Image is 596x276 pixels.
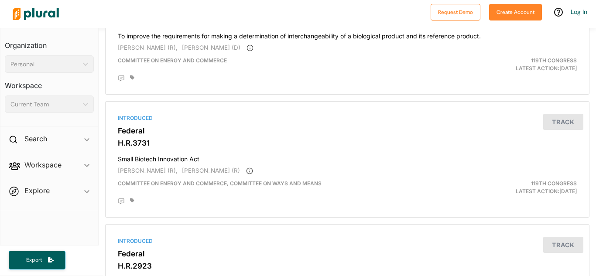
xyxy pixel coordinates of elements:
[118,44,178,51] span: [PERSON_NAME] (R),
[118,180,322,187] span: Committee on Energy and Commerce, Committee on Ways and Means
[9,251,65,269] button: Export
[531,180,577,187] span: 119th Congress
[489,4,542,20] button: Create Account
[118,28,577,40] h4: To improve the requirements for making a determination of interchangeability of a biological prod...
[543,237,583,253] button: Track
[5,33,94,52] h3: Organization
[426,57,583,72] div: Latest Action: [DATE]
[426,180,583,195] div: Latest Action: [DATE]
[118,75,125,82] div: Add Position Statement
[489,7,542,16] a: Create Account
[182,44,240,51] span: [PERSON_NAME] (D)
[118,262,577,270] h3: H.R.2923
[431,7,480,16] a: Request Demo
[118,114,577,122] div: Introduced
[10,60,79,69] div: Personal
[118,249,577,258] h3: Federal
[24,134,47,143] h2: Search
[531,57,577,64] span: 119th Congress
[118,198,125,205] div: Add Position Statement
[118,57,227,64] span: Committee on Energy and Commerce
[118,139,577,147] h3: H.R.3731
[5,73,94,92] h3: Workspace
[431,4,480,20] button: Request Demo
[10,100,79,109] div: Current Team
[118,167,178,174] span: [PERSON_NAME] (R),
[118,151,577,163] h4: Small Biotech Innovation Act
[130,75,134,80] div: Add tags
[543,114,583,130] button: Track
[118,237,577,245] div: Introduced
[571,8,587,16] a: Log In
[20,256,48,264] span: Export
[182,167,240,174] span: [PERSON_NAME] (R)
[130,198,134,203] div: Add tags
[118,126,577,135] h3: Federal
